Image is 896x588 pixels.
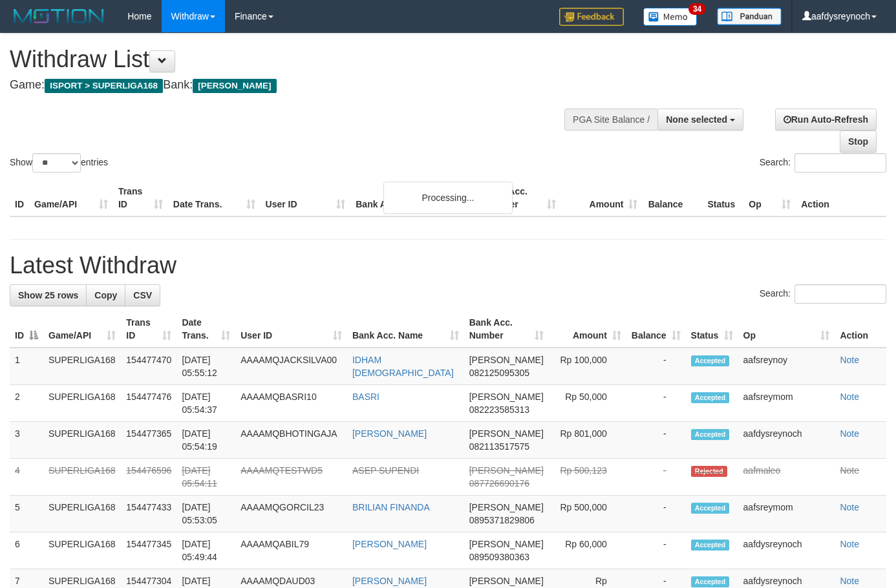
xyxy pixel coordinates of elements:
input: Search: [795,284,886,304]
a: Note [840,465,859,476]
img: Button%20Memo.svg [643,8,698,26]
h1: Latest Withdraw [10,253,886,278]
td: AAAAMQBHOTINGAJA [235,422,347,459]
td: AAAAMQBASRI10 [235,385,347,422]
span: [PERSON_NAME] [469,539,544,549]
td: [DATE] 05:54:19 [176,422,235,459]
td: Rp 500,123 [549,459,626,496]
th: User ID: activate to sort column ascending [235,311,347,348]
a: [PERSON_NAME] [352,576,427,586]
input: Search: [795,153,886,173]
td: aafmaleo [738,459,835,496]
img: Feedback.jpg [559,8,624,26]
span: [PERSON_NAME] [469,576,544,586]
td: Rp 60,000 [549,532,626,569]
th: Status: activate to sort column ascending [686,311,738,348]
td: AAAAMQJACKSILVA00 [235,348,347,385]
td: aafsreymom [738,385,835,422]
span: Accepted [691,355,730,366]
span: Rejected [691,466,727,477]
td: [DATE] 05:49:44 [176,532,235,569]
td: 154477433 [121,496,176,532]
img: MOTION_logo.png [10,6,108,26]
span: None selected [666,114,727,125]
span: [PERSON_NAME] [469,392,544,402]
td: AAAAMQGORCIL23 [235,496,347,532]
td: 154477470 [121,348,176,385]
th: Status [702,180,743,216]
td: - [626,422,686,459]
th: User ID [261,180,351,216]
span: Copy 082125095305 to clipboard [469,368,529,378]
th: Bank Acc. Number: activate to sort column ascending [464,311,549,348]
td: SUPERLIGA168 [43,532,121,569]
td: 154477345 [121,532,176,569]
td: 154477476 [121,385,176,422]
button: None selected [657,109,743,131]
th: Op: activate to sort column ascending [738,311,835,348]
th: ID: activate to sort column descending [10,311,43,348]
img: panduan.png [717,8,782,25]
td: - [626,348,686,385]
a: [PERSON_NAME] [352,428,427,439]
span: Copy [94,290,117,300]
span: [PERSON_NAME] [193,79,276,93]
th: Amount: activate to sort column ascending [549,311,626,348]
a: Note [840,539,859,549]
td: Rp 100,000 [549,348,626,385]
span: 34 [688,3,706,15]
th: Balance: activate to sort column ascending [626,311,686,348]
span: [PERSON_NAME] [469,502,544,512]
span: Copy 087726690176 to clipboard [469,478,529,488]
td: AAAAMQABIL79 [235,532,347,569]
td: AAAAMQTESTWD5 [235,459,347,496]
td: - [626,459,686,496]
span: Accepted [691,429,730,440]
a: Note [840,502,859,512]
span: ISPORT > SUPERLIGA168 [45,79,163,93]
a: BASRI [352,392,379,402]
td: SUPERLIGA168 [43,496,121,532]
td: Rp 50,000 [549,385,626,422]
th: Balance [643,180,702,216]
td: SUPERLIGA168 [43,385,121,422]
td: aafdysreynoch [738,422,835,459]
h4: Game: Bank: [10,79,584,92]
span: Accepted [691,392,730,403]
th: Game/API: activate to sort column ascending [43,311,121,348]
th: Trans ID [113,180,168,216]
a: Note [840,428,859,439]
a: Copy [86,284,125,306]
h1: Withdraw List [10,47,584,72]
td: - [626,385,686,422]
td: 3 [10,422,43,459]
td: Rp 801,000 [549,422,626,459]
td: aafsreymom [738,496,835,532]
a: Stop [840,131,877,152]
td: 4 [10,459,43,496]
a: BRILIAN FINANDA [352,502,430,512]
th: Bank Acc. Name: activate to sort column ascending [347,311,464,348]
span: [PERSON_NAME] [469,465,544,476]
th: Game/API [29,180,113,216]
th: ID [10,180,29,216]
span: [PERSON_NAME] [469,355,544,365]
th: Action [835,311,886,348]
a: Run Auto-Refresh [775,109,877,131]
td: 154476596 [121,459,176,496]
a: Show 25 rows [10,284,87,306]
label: Search: [760,153,886,173]
td: 6 [10,532,43,569]
td: - [626,532,686,569]
th: Trans ID: activate to sort column ascending [121,311,176,348]
td: 5 [10,496,43,532]
span: Copy 082113517575 to clipboard [469,441,529,452]
td: SUPERLIGA168 [43,459,121,496]
span: [PERSON_NAME] [469,428,544,439]
td: 2 [10,385,43,422]
a: Note [840,576,859,586]
th: Date Trans.: activate to sort column ascending [176,311,235,348]
td: aafsreynoy [738,348,835,385]
div: PGA Site Balance / [564,109,657,131]
span: Accepted [691,540,730,551]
